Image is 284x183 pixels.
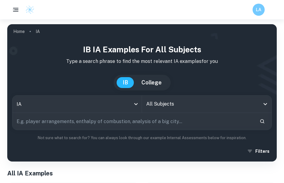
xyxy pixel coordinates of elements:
[257,116,267,126] button: Search
[12,96,142,113] div: IA
[253,4,265,16] button: LA
[255,6,262,13] h6: LA
[13,27,25,36] a: Home
[7,24,277,162] img: profile cover
[12,135,272,141] p: Not sure what to search for? You can always look through our example Internal Assessments below f...
[7,169,277,178] h1: All IA Examples
[12,58,272,65] p: Type a search phrase to find the most relevant IA examples for you
[22,5,34,14] a: Clastify logo
[261,100,269,108] button: Open
[25,5,34,14] img: Clastify logo
[12,44,272,55] h1: IB IA examples for all subjects
[36,28,40,35] p: IA
[12,113,255,130] input: E.g. player arrangements, enthalpy of combustion, analysis of a big city...
[117,77,134,88] button: IB
[246,146,272,157] button: Filters
[135,77,168,88] button: College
